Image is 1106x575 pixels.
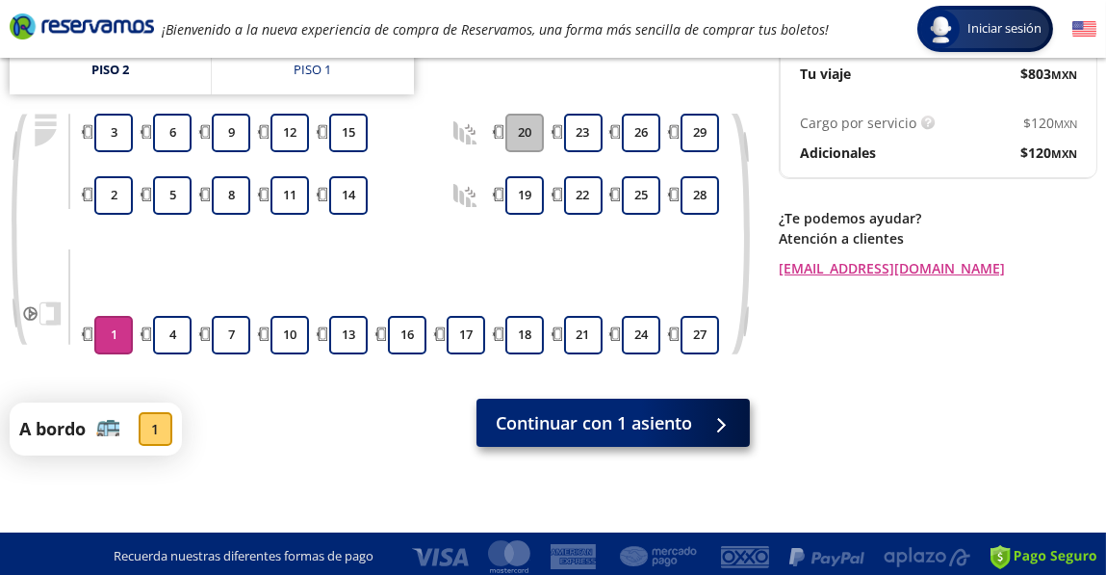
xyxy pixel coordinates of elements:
[1023,113,1077,133] span: $ 120
[329,316,368,354] button: 13
[800,64,851,84] p: Tu viaje
[779,228,1096,248] p: Atención a clientes
[162,20,829,39] em: ¡Bienvenido a la nueva experiencia de compra de Reservamos, una forma más sencilla de comprar tus...
[212,46,414,94] a: Piso 1
[505,316,544,354] button: 18
[295,61,332,80] div: Piso 1
[153,114,192,152] button: 6
[212,114,250,152] button: 9
[212,316,250,354] button: 7
[800,113,916,133] p: Cargo por servicio
[10,12,154,46] a: Brand Logo
[153,176,192,215] button: 5
[329,114,368,152] button: 15
[681,176,719,215] button: 28
[622,316,660,354] button: 24
[153,316,192,354] button: 4
[564,176,603,215] button: 22
[505,176,544,215] button: 19
[212,176,250,215] button: 8
[1020,143,1077,163] span: $ 120
[994,463,1087,556] iframe: Messagebird Livechat Widget
[496,410,692,436] span: Continuar con 1 asiento
[622,176,660,215] button: 25
[139,412,172,446] div: 1
[564,114,603,152] button: 23
[1051,146,1077,161] small: MXN
[779,208,1096,228] p: ¿Te podemos ayudar?
[94,114,133,152] button: 3
[19,416,86,442] p: A bordo
[1020,64,1077,84] span: $ 803
[476,399,750,447] button: Continuar con 1 asiento
[114,547,373,566] p: Recuerda nuestras diferentes formas de pago
[329,176,368,215] button: 14
[622,114,660,152] button: 26
[564,316,603,354] button: 21
[94,176,133,215] button: 2
[270,114,309,152] button: 12
[388,316,426,354] button: 16
[1054,117,1077,131] small: MXN
[779,258,1096,278] a: [EMAIL_ADDRESS][DOMAIN_NAME]
[270,316,309,354] button: 10
[10,12,154,40] i: Brand Logo
[270,176,309,215] button: 11
[1072,17,1096,41] button: English
[94,316,133,354] button: 1
[10,46,211,94] a: Piso 2
[447,316,485,354] button: 17
[505,114,544,152] button: 20
[1051,67,1077,82] small: MXN
[800,143,876,163] p: Adicionales
[681,114,719,152] button: 29
[960,19,1049,39] span: Iniciar sesión
[681,316,719,354] button: 27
